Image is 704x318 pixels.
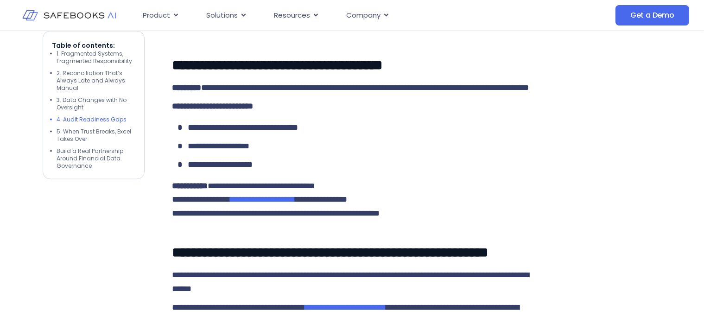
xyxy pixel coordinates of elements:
[57,116,135,123] li: 4. Audit Readiness Gaps
[135,6,536,25] nav: Menu
[57,128,135,143] li: 5. When Trust Breaks, Excel Takes Over
[135,6,536,25] div: Menu Toggle
[52,41,135,50] p: Table of contents:
[346,10,381,21] span: Company
[274,10,310,21] span: Resources
[57,96,135,111] li: 3. Data Changes with No Oversight
[143,10,170,21] span: Product
[206,10,238,21] span: Solutions
[615,5,689,25] a: Get a Demo
[57,50,135,65] li: 1. Fragmented Systems, Fragmented Responsibility
[57,70,135,92] li: 2. Reconciliation That’s Always Late and Always Manual
[57,147,135,170] li: Build a Real Partnership Around Financial Data Governance
[630,11,674,20] span: Get a Demo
